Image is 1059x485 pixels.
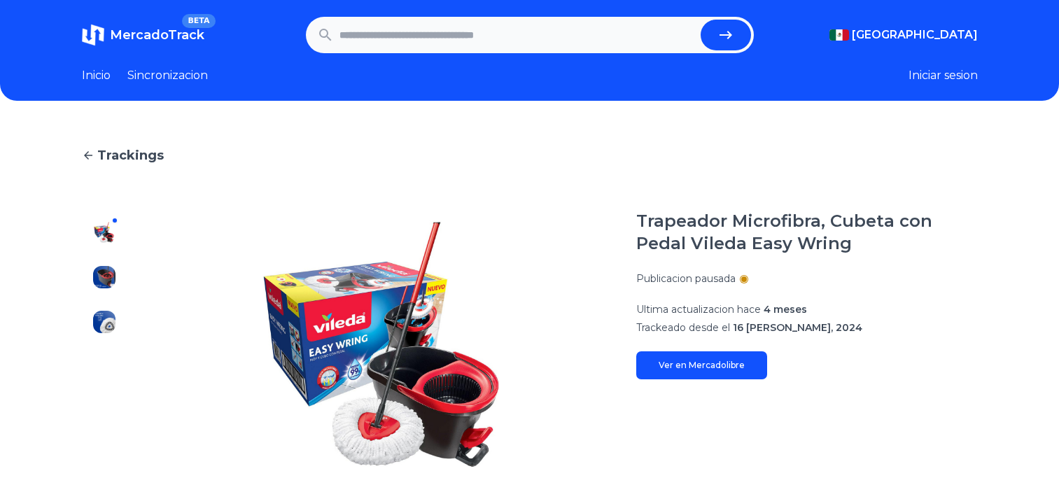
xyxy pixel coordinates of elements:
span: Trackings [97,146,164,165]
img: Trapeador Microfibra, Cubeta con Pedal Vileda Easy Wring [93,311,115,333]
a: Inicio [82,67,111,84]
span: [GEOGRAPHIC_DATA] [852,27,978,43]
button: Iniciar sesion [909,67,978,84]
img: Trapeador Microfibra, Cubeta con Pedal Vileda Easy Wring [155,210,608,479]
img: Mexico [829,29,849,41]
img: Trapeador Microfibra, Cubeta con Pedal Vileda Easy Wring [93,400,115,423]
span: Ultima actualizacion hace [636,303,761,316]
img: Trapeador Microfibra, Cubeta con Pedal Vileda Easy Wring [93,266,115,288]
span: 16 [PERSON_NAME], 2024 [733,321,862,334]
img: Trapeador Microfibra, Cubeta con Pedal Vileda Easy Wring [93,221,115,244]
img: Trapeador Microfibra, Cubeta con Pedal Vileda Easy Wring [93,445,115,468]
a: Ver en Mercadolibre [636,351,767,379]
h1: Trapeador Microfibra, Cubeta con Pedal Vileda Easy Wring [636,210,978,255]
span: BETA [182,14,215,28]
img: MercadoTrack [82,24,104,46]
p: Publicacion pausada [636,272,736,286]
span: Trackeado desde el [636,321,730,334]
span: 4 meses [764,303,807,316]
a: Sincronizacion [127,67,208,84]
span: MercadoTrack [110,27,204,43]
img: Trapeador Microfibra, Cubeta con Pedal Vileda Easy Wring [93,356,115,378]
button: [GEOGRAPHIC_DATA] [829,27,978,43]
a: MercadoTrackBETA [82,24,204,46]
a: Trackings [82,146,978,165]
